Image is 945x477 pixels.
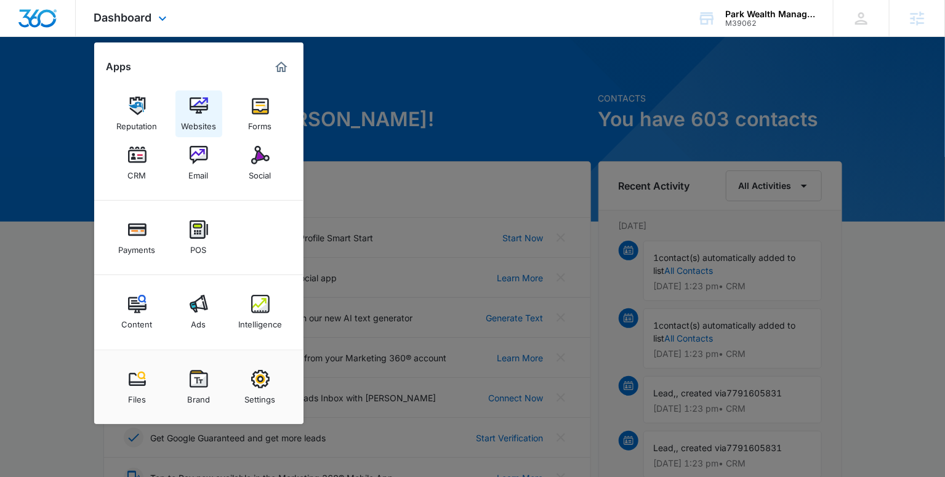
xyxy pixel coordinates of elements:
a: Files [114,364,161,411]
a: Payments [114,214,161,261]
div: Intelligence [238,313,282,329]
a: POS [175,214,222,261]
a: Social [237,140,284,186]
div: account name [725,9,815,19]
div: Reputation [117,115,158,131]
span: Dashboard [94,11,152,24]
a: Reputation [114,90,161,137]
a: Brand [175,364,222,411]
div: Brand [187,388,210,404]
a: CRM [114,140,161,186]
div: Social [249,164,271,180]
div: Content [122,313,153,329]
div: Files [128,388,146,404]
div: Forms [249,115,272,131]
a: Websites [175,90,222,137]
a: Content [114,289,161,335]
h2: Apps [107,61,132,73]
a: Forms [237,90,284,137]
a: Email [175,140,222,186]
div: Ads [191,313,206,329]
div: POS [191,239,207,255]
div: Websites [181,115,216,131]
a: Intelligence [237,289,284,335]
a: Marketing 360® Dashboard [271,57,291,77]
div: CRM [128,164,147,180]
a: Settings [237,364,284,411]
div: Settings [245,388,276,404]
div: account id [725,19,815,28]
a: Ads [175,289,222,335]
div: Email [189,164,209,180]
div: Payments [119,239,156,255]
